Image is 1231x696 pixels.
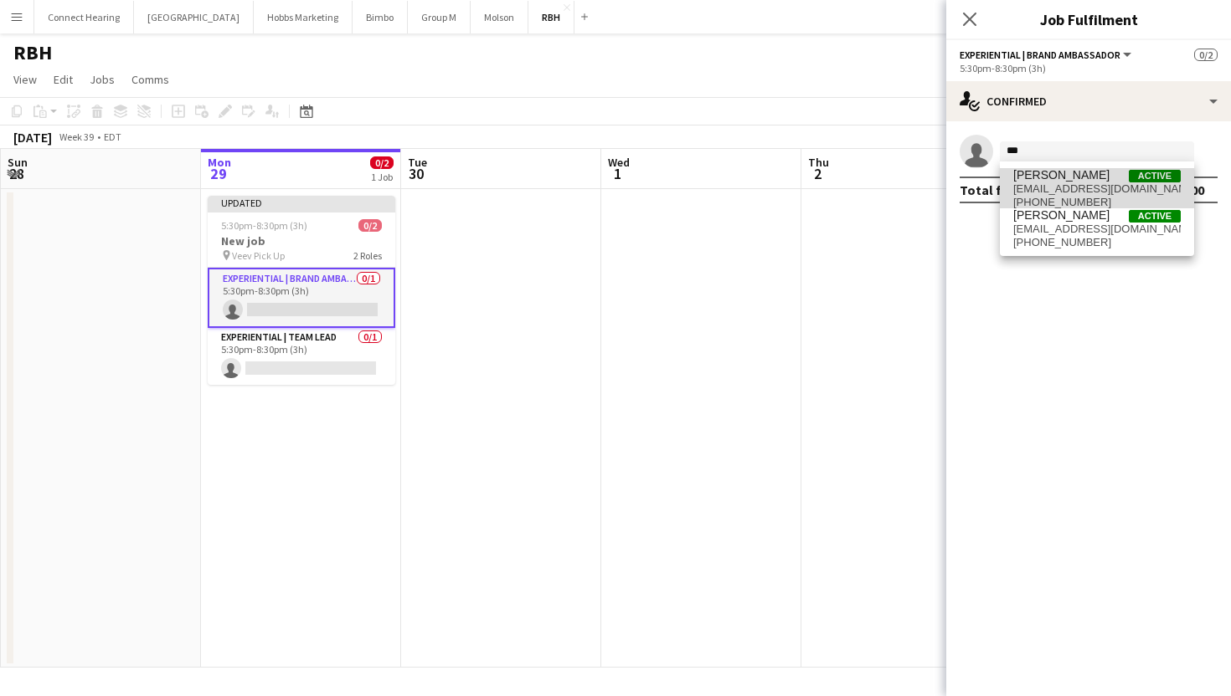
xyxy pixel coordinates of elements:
[208,233,395,248] h3: New job
[408,155,427,170] span: Tue
[13,40,52,65] h1: RBH
[221,219,307,232] span: 5:30pm-8:30pm (3h)
[134,1,254,33] button: [GEOGRAPHIC_DATA]
[232,249,285,262] span: Veev Pick Up
[960,49,1120,61] span: Experiential | Brand Ambassador
[960,182,1017,198] div: Total fee
[208,196,395,385] app-job-card: Updated5:30pm-8:30pm (3h)0/2New job Veev Pick Up2 RolesExperiential | Brand Ambassador0/15:30pm-8...
[353,1,408,33] button: Bimbo
[5,164,28,183] span: 28
[946,8,1231,30] h3: Job Fulfilment
[131,72,169,87] span: Comms
[1013,208,1110,223] span: Raphael Ezema
[806,164,829,183] span: 2
[13,129,52,146] div: [DATE]
[208,328,395,385] app-card-role: Experiential | Team Lead0/15:30pm-8:30pm (3h)
[1013,223,1181,236] span: chrisraphintl@gmail.com
[960,62,1218,74] div: 5:30pm-8:30pm (3h)
[208,268,395,328] app-card-role: Experiential | Brand Ambassador0/15:30pm-8:30pm (3h)
[605,164,630,183] span: 1
[125,69,176,90] a: Comms
[1194,49,1218,61] span: 0/2
[808,155,829,170] span: Thu
[1013,182,1181,196] span: raphaelclb@gmail.com
[353,249,382,262] span: 2 Roles
[960,49,1134,61] button: Experiential | Brand Ambassador
[55,130,97,143] span: Week 39
[528,1,574,33] button: RBH
[254,1,353,33] button: Hobbs Marketing
[34,1,134,33] button: Connect Hearing
[1129,170,1181,182] span: Active
[358,219,382,232] span: 0/2
[54,72,73,87] span: Edit
[83,69,121,90] a: Jobs
[8,155,28,170] span: Sun
[7,69,44,90] a: View
[104,130,121,143] div: EDT
[208,196,395,209] div: Updated
[371,171,393,183] div: 1 Job
[1013,196,1181,209] span: +1-778-999-9487
[1013,236,1181,249] span: +16132639795
[471,1,528,33] button: Molson
[608,155,630,170] span: Wed
[405,164,427,183] span: 30
[1013,168,1110,182] span: Raphael Barrientos
[1129,210,1181,223] span: Active
[90,72,115,87] span: Jobs
[205,164,231,183] span: 29
[13,72,37,87] span: View
[946,81,1231,121] div: Confirmed
[47,69,80,90] a: Edit
[370,156,394,169] span: 0/2
[408,1,471,33] button: Group M
[208,155,231,170] span: Mon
